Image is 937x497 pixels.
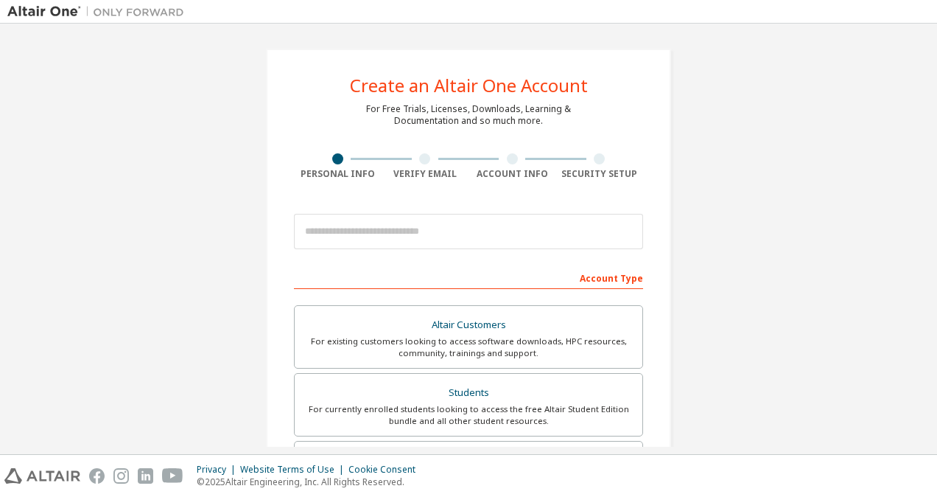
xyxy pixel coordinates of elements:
[366,103,571,127] div: For Free Trials, Licenses, Downloads, Learning & Documentation and so much more.
[113,468,129,484] img: instagram.svg
[348,464,424,476] div: Cookie Consent
[468,168,556,180] div: Account Info
[303,336,634,359] div: For existing customers looking to access software downloads, HPC resources, community, trainings ...
[138,468,153,484] img: linkedin.svg
[294,265,643,289] div: Account Type
[303,315,634,336] div: Altair Customers
[89,468,105,484] img: facebook.svg
[197,476,424,488] p: © 2025 Altair Engineering, Inc. All Rights Reserved.
[556,168,644,180] div: Security Setup
[303,383,634,403] div: Students
[197,464,240,476] div: Privacy
[7,4,192,19] img: Altair One
[294,168,382,180] div: Personal Info
[382,168,469,180] div: Verify Email
[303,403,634,427] div: For currently enrolled students looking to access the free Altair Student Edition bundle and all ...
[240,464,348,476] div: Website Terms of Use
[350,77,588,94] div: Create an Altair One Account
[4,468,80,484] img: altair_logo.svg
[162,468,183,484] img: youtube.svg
